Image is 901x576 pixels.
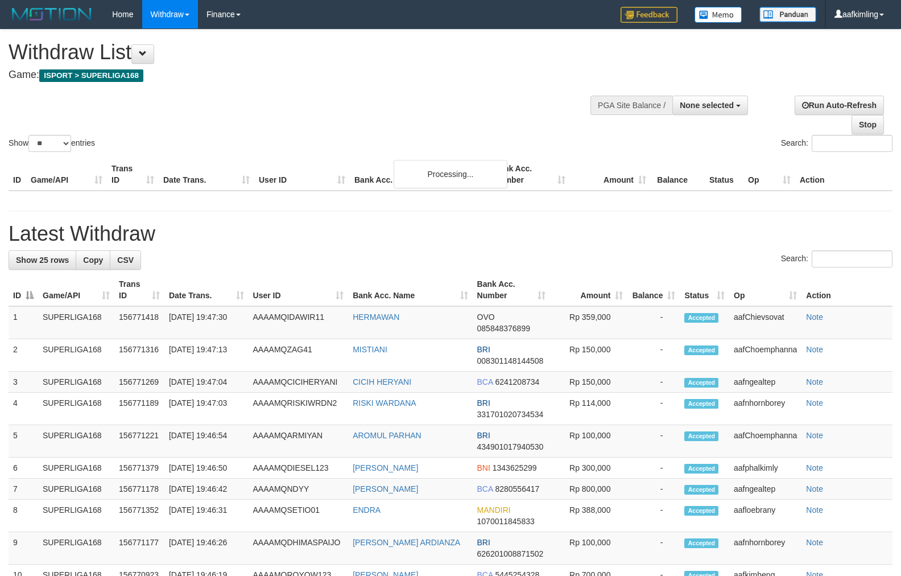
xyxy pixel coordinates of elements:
a: Note [806,398,823,408]
td: aafChievsovat [729,306,801,339]
a: HERMAWAN [353,312,399,322]
td: 156771316 [114,339,164,372]
span: Copy 626201008871502 to clipboard [477,549,544,558]
td: 156771352 [114,500,164,532]
a: RISKI WARDANA [353,398,416,408]
td: 4 [9,393,38,425]
th: Trans ID [107,158,159,191]
td: [DATE] 19:47:30 [164,306,249,339]
a: AROMUL PARHAN [353,431,421,440]
span: BNI [477,463,490,472]
td: Rp 100,000 [550,425,627,458]
span: Copy 8280556417 to clipboard [495,484,539,493]
td: - [627,532,680,565]
th: Op: activate to sort column ascending [729,274,801,306]
span: Copy 008301148144508 to clipboard [477,356,544,365]
td: - [627,306,680,339]
span: Copy 6241208734 to clipboard [495,377,539,386]
td: Rp 150,000 [550,339,627,372]
span: Accepted [684,485,718,495]
td: 156771178 [114,479,164,500]
td: - [627,479,680,500]
td: 5 [9,425,38,458]
td: AAAAMQIDAWIR11 [249,306,349,339]
th: Bank Acc. Number [489,158,570,191]
a: [PERSON_NAME] [353,484,418,493]
img: MOTION_logo.png [9,6,95,23]
label: Search: [781,250,892,268]
td: SUPERLIGA168 [38,306,114,339]
td: Rp 388,000 [550,500,627,532]
a: ENDRA [353,505,381,515]
td: 156771189 [114,393,164,425]
th: Balance [651,158,705,191]
td: AAAAMQNDYY [249,479,349,500]
td: Rp 100,000 [550,532,627,565]
th: Balance: activate to sort column ascending [627,274,680,306]
th: Amount: activate to sort column ascending [550,274,627,306]
td: AAAAMQCICIHERYANI [249,372,349,393]
a: Note [806,463,823,472]
span: CSV [117,256,134,265]
td: - [627,372,680,393]
td: aafphalkimly [729,458,801,479]
a: Note [806,312,823,322]
td: 8 [9,500,38,532]
td: [DATE] 19:46:50 [164,458,249,479]
span: BCA [477,377,493,386]
td: aafngealtep [729,479,801,500]
button: None selected [672,96,748,115]
td: aafloebrany [729,500,801,532]
th: ID: activate to sort column descending [9,274,38,306]
span: Accepted [684,506,718,516]
a: [PERSON_NAME] [353,463,418,472]
td: SUPERLIGA168 [38,500,114,532]
span: MANDIRI [477,505,511,515]
a: CICIH HERYANI [353,377,411,386]
span: BRI [477,538,490,547]
th: Bank Acc. Name: activate to sort column ascending [348,274,472,306]
th: Date Trans.: activate to sort column ascending [164,274,249,306]
input: Search: [812,250,892,268]
span: Accepted [684,378,718,388]
span: Accepted [684,345,718,355]
th: Amount [570,158,651,191]
td: 6 [9,458,38,479]
span: Copy 434901017940530 to clipboard [477,442,544,451]
a: MISTIANI [353,345,387,354]
th: ID [9,158,26,191]
a: Show 25 rows [9,250,76,270]
td: SUPERLIGA168 [38,458,114,479]
td: - [627,393,680,425]
h1: Latest Withdraw [9,223,892,245]
th: Action [801,274,892,306]
span: Show 25 rows [16,256,69,265]
td: aafngealtep [729,372,801,393]
td: aafChoemphanna [729,339,801,372]
span: Accepted [684,464,718,474]
td: [DATE] 19:46:26 [164,532,249,565]
td: 7 [9,479,38,500]
th: Status: activate to sort column ascending [680,274,729,306]
input: Search: [812,135,892,152]
a: Note [806,345,823,354]
a: Note [806,377,823,386]
td: - [627,500,680,532]
th: Game/API: activate to sort column ascending [38,274,114,306]
a: Copy [76,250,110,270]
th: Status [705,158,743,191]
img: Button%20Memo.svg [695,7,742,23]
th: Action [795,158,892,191]
th: User ID [254,158,350,191]
span: Accepted [684,431,718,441]
span: BCA [477,484,493,493]
td: 9 [9,532,38,565]
th: Bank Acc. Number: activate to sort column ascending [473,274,551,306]
td: 156771221 [114,425,164,458]
td: SUPERLIGA168 [38,479,114,500]
label: Show entries [9,135,95,152]
th: User ID: activate to sort column ascending [249,274,349,306]
td: SUPERLIGA168 [38,425,114,458]
img: Feedback.jpg [621,7,677,23]
td: 156771379 [114,458,164,479]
